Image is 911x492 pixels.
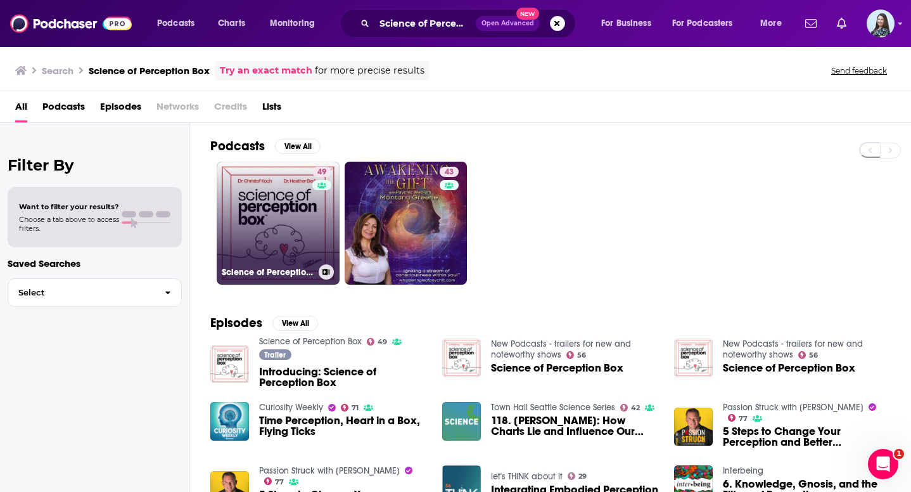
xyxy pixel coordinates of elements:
[674,408,713,446] img: 5 Steps to Change Your Perception and Better Your Reality w/John R. Miles EP 193
[210,315,262,331] h2: Episodes
[317,166,326,179] span: 49
[578,474,587,479] span: 29
[220,63,312,78] a: Try an exact match
[723,426,891,448] span: 5 Steps to Change Your Perception and Better Your Reality w/[PERSON_NAME] EP 193
[218,15,245,32] span: Charts
[222,267,314,278] h3: Science of Perception Box
[42,96,85,122] a: Podcasts
[491,415,659,437] span: 118. [PERSON_NAME]: How Charts Lie and Influence Our Perception of Truth
[894,449,904,459] span: 1
[89,65,210,77] h3: Science of Perception Box
[723,363,855,373] a: Science of Perception Box
[352,9,588,38] div: Search podcasts, credits, & more...
[259,402,323,413] a: Curiosity Weekly
[867,10,895,37] img: User Profile
[601,15,651,32] span: For Business
[272,316,318,331] button: View All
[262,96,281,122] a: Lists
[476,16,540,31] button: Open AdvancedNew
[8,257,182,269] p: Saved Searches
[210,402,249,441] img: Time Perception, Heart in a Box, Flying Ticks
[210,315,318,331] a: EpisodesView All
[210,13,253,34] a: Charts
[674,339,713,377] img: Science of Perception Box
[148,13,211,34] button: open menu
[867,10,895,37] span: Logged in as brookefortierpr
[100,96,141,122] a: Episodes
[156,96,199,122] span: Networks
[631,405,640,411] span: 42
[760,15,782,32] span: More
[259,465,400,476] a: Passion Struck with John R. Miles
[739,416,748,422] span: 77
[352,405,359,411] span: 71
[491,471,563,482] a: let's THiNK about it
[19,202,119,211] span: Want to filter your results?
[8,156,182,174] h2: Filter By
[516,8,539,20] span: New
[827,65,891,76] button: Send feedback
[315,63,424,78] span: for more precise results
[442,402,481,441] img: 118. Alberto Cairo: How Charts Lie and Influence Our Perception of Truth
[210,138,265,154] h2: Podcasts
[445,166,454,179] span: 43
[491,402,615,413] a: Town Hall Seattle Science Series
[312,167,331,177] a: 49
[264,351,286,359] span: Trailer
[345,162,468,285] a: 43
[367,338,388,346] a: 49
[270,15,315,32] span: Monitoring
[442,339,481,377] img: Science of Perception Box
[42,65,73,77] h3: Search
[867,10,895,37] button: Show profile menu
[491,415,659,437] a: 118. Alberto Cairo: How Charts Lie and Influence Our Perception of Truth
[832,13,851,34] a: Show notifications dropdown
[275,479,284,485] span: 77
[374,13,476,34] input: Search podcasts, credits, & more...
[723,339,863,360] a: New Podcasts - trailers for new and noteworthy shows
[592,13,667,34] button: open menu
[440,167,459,177] a: 43
[378,339,387,345] span: 49
[259,366,427,388] a: Introducing: Science of Perception Box
[664,13,751,34] button: open menu
[728,414,748,422] a: 77
[264,477,284,485] a: 77
[809,353,818,358] span: 56
[751,13,798,34] button: open menu
[19,215,119,233] span: Choose a tab above to access filters.
[491,363,623,373] a: Science of Perception Box
[800,13,822,34] a: Show notifications dropdown
[259,336,362,347] a: Science of Perception Box
[10,11,132,36] img: Podchaser - Follow, Share and Rate Podcasts
[259,415,427,437] a: Time Perception, Heart in a Box, Flying Ticks
[723,402,863,413] a: Passion Struck with John R. Miles
[672,15,733,32] span: For Podcasters
[723,465,763,476] a: Interbeing
[275,139,321,154] button: View All
[210,345,249,384] img: Introducing: Science of Perception Box
[481,20,534,27] span: Open Advanced
[491,339,631,360] a: New Podcasts - trailers for new and noteworthy shows
[15,96,27,122] a: All
[566,351,587,359] a: 56
[341,404,359,411] a: 71
[723,426,891,448] a: 5 Steps to Change Your Perception and Better Your Reality w/John R. Miles EP 193
[868,449,898,479] iframe: Intercom live chat
[157,15,194,32] span: Podcasts
[8,278,182,307] button: Select
[798,351,819,359] a: 56
[577,353,586,358] span: 56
